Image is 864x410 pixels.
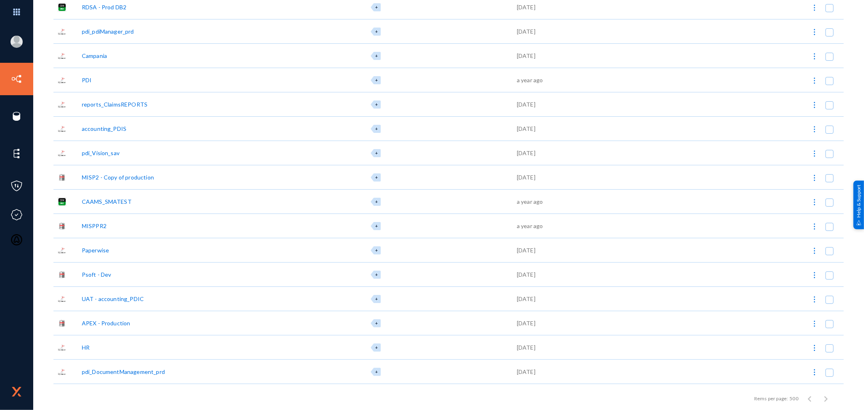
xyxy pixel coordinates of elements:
[58,149,66,158] img: sqlserver.png
[375,320,378,326] span: +
[811,77,819,85] img: icon-more.svg
[517,3,535,11] div: [DATE]
[818,391,834,407] button: Next page
[58,270,66,279] img: oracle.png
[811,271,819,279] img: icon-more.svg
[811,149,819,158] img: icon-more.svg
[811,344,819,352] img: icon-more.svg
[58,222,66,231] img: oracle.png
[58,343,66,352] img: sqlserver.png
[375,345,378,350] span: +
[811,4,819,12] img: icon-more.svg
[375,223,378,228] span: +
[82,270,111,279] div: Psoft - Dev
[811,247,819,255] img: icon-more.svg
[82,51,107,60] div: Campania
[375,175,378,180] span: +
[82,319,130,327] div: APEX - Production
[375,369,378,374] span: +
[11,234,23,246] img: icon-oauth.svg
[375,126,378,131] span: +
[82,343,90,352] div: HR
[811,368,819,376] img: icon-more.svg
[82,197,132,206] div: CAAMS_SMATEST
[811,28,819,36] img: icon-more.svg
[517,100,535,109] div: [DATE]
[802,391,818,407] button: Previous page
[517,27,535,36] div: [DATE]
[375,4,378,10] span: +
[517,270,535,279] div: [DATE]
[853,181,864,229] div: Help & Support
[58,76,66,85] img: sqlserver.png
[856,220,862,225] img: help_support.svg
[375,77,378,83] span: +
[375,248,378,253] span: +
[375,150,378,156] span: +
[58,173,66,182] img: oracle.png
[517,197,543,206] div: a year ago
[375,296,378,301] span: +
[11,110,23,122] img: icon-sources.svg
[375,102,378,107] span: +
[82,246,109,254] div: Paperwise
[82,222,107,230] div: MISPPR2
[811,125,819,133] img: icon-more.svg
[11,36,23,48] img: blank-profile-picture.png
[82,295,144,303] div: UAT - accounting_PDIC
[58,197,66,206] img: db2.png
[517,51,535,60] div: [DATE]
[517,295,535,303] div: [DATE]
[517,343,535,352] div: [DATE]
[517,76,543,84] div: a year ago
[58,367,66,376] img: sqlserver.png
[811,52,819,60] img: icon-more.svg
[811,295,819,303] img: icon-more.svg
[58,27,66,36] img: sqlserver.png
[58,319,66,328] img: oracle.png
[11,180,23,192] img: icon-policies.svg
[82,124,126,133] div: accounting_PDIS
[375,272,378,277] span: +
[58,3,66,12] img: db2.png
[790,395,798,402] div: 500
[517,173,535,182] div: [DATE]
[517,367,535,376] div: [DATE]
[11,147,23,160] img: icon-elements.svg
[375,199,378,204] span: +
[82,3,126,11] div: RDSA - Prod DB2
[811,174,819,182] img: icon-more.svg
[811,222,819,231] img: icon-more.svg
[517,222,543,230] div: a year ago
[82,173,154,182] div: MISP2 - Copy of production
[58,246,66,255] img: sqlserver.png
[58,100,66,109] img: sqlserver.png
[517,149,535,157] div: [DATE]
[517,246,535,254] div: [DATE]
[58,295,66,303] img: sqlserver.png
[811,320,819,328] img: icon-more.svg
[375,53,378,58] span: +
[811,101,819,109] img: icon-more.svg
[11,209,23,221] img: icon-compliance.svg
[517,319,535,327] div: [DATE]
[375,29,378,34] span: +
[82,367,165,376] div: pdi_DocumentManagement_prd
[82,76,92,84] div: PDI
[517,124,535,133] div: [DATE]
[82,100,147,109] div: reports_ClaimsREPORTS
[11,73,23,85] img: icon-inventory.svg
[82,27,134,36] div: pdi_pdiManager_prd
[811,198,819,206] img: icon-more.svg
[58,51,66,60] img: sqlserver.png
[754,395,788,402] div: Items per page:
[82,149,119,157] div: pdi_Vision_sav
[4,3,29,21] img: app launcher
[58,124,66,133] img: sqlserver.png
